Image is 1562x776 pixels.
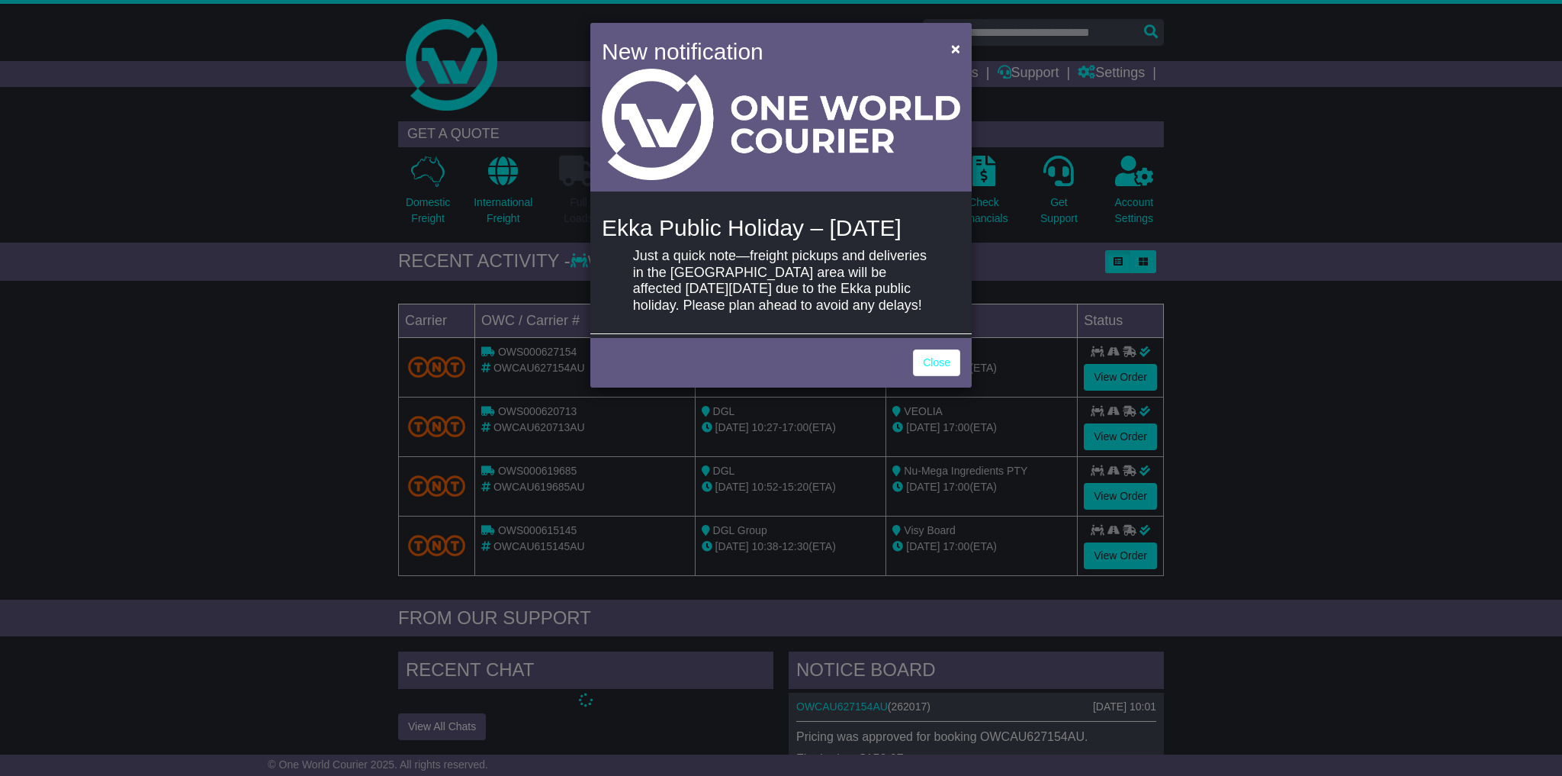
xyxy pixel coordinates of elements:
[602,34,929,69] h4: New notification
[602,69,960,180] img: Light
[602,215,960,240] h4: Ekka Public Holiday – [DATE]
[633,248,929,314] p: Just a quick note—freight pickups and deliveries in the [GEOGRAPHIC_DATA] area will be affected [...
[943,33,968,64] button: Close
[913,349,960,376] a: Close
[951,40,960,57] span: ×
